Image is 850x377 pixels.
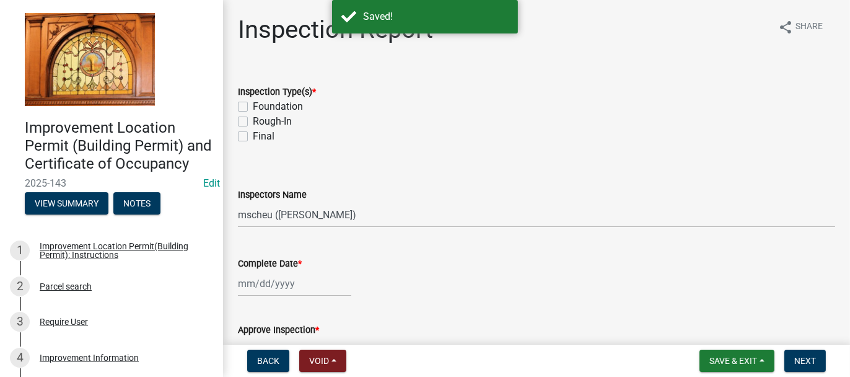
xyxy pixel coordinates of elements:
[238,271,351,296] input: mm/dd/yyyy
[10,277,30,296] div: 2
[25,192,108,215] button: View Summary
[10,241,30,260] div: 1
[253,337,268,352] label: Yes
[299,350,346,372] button: Void
[203,177,220,189] wm-modal-confirm: Edit Application Number
[768,15,833,39] button: shareShare
[257,356,279,366] span: Back
[238,88,316,97] label: Inspection Type(s)
[253,114,292,129] label: Rough-In
[363,9,509,24] div: Saved!
[25,177,198,189] span: 2025-143
[113,200,160,210] wm-modal-confirm: Notes
[40,242,203,259] div: Improvement Location Permit(Building Permit): Instructions
[309,356,329,366] span: Void
[238,260,302,268] label: Complete Date
[699,350,774,372] button: Save & Exit
[784,350,826,372] button: Next
[247,350,289,372] button: Back
[238,15,433,45] h1: Inspection Report
[25,119,213,172] h4: Improvement Location Permit (Building Permit) and Certificate of Occupancy
[10,348,30,368] div: 4
[203,177,220,189] a: Edit
[25,200,108,210] wm-modal-confirm: Summary
[40,317,88,326] div: Require User
[778,20,793,35] i: share
[794,356,816,366] span: Next
[40,282,92,291] div: Parcel search
[238,326,319,335] label: Approve Inspection
[10,312,30,332] div: 3
[40,353,139,362] div: Improvement Information
[25,13,155,106] img: Jasper County, Indiana
[113,192,160,215] button: Notes
[253,129,274,144] label: Final
[253,99,303,114] label: Foundation
[709,356,757,366] span: Save & Exit
[238,191,307,200] label: Inspectors Name
[795,20,823,35] span: Share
